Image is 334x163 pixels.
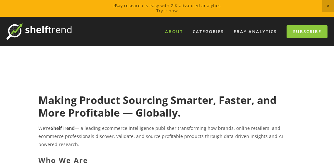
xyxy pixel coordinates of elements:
[51,125,75,131] strong: ShelfTrend
[188,26,228,37] div: Categories
[38,93,279,119] strong: Making Product Sourcing Smarter, Faster, and More Profitable — Globally.
[156,8,178,14] a: Try it now
[161,26,187,37] a: About
[287,25,328,38] a: Subscribe
[38,124,295,149] p: We're — a leading ecommerce intelligence publisher transforming how brands, online retailers, and...
[229,26,281,37] a: eBay Analytics
[6,23,71,40] img: ShelfTrend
